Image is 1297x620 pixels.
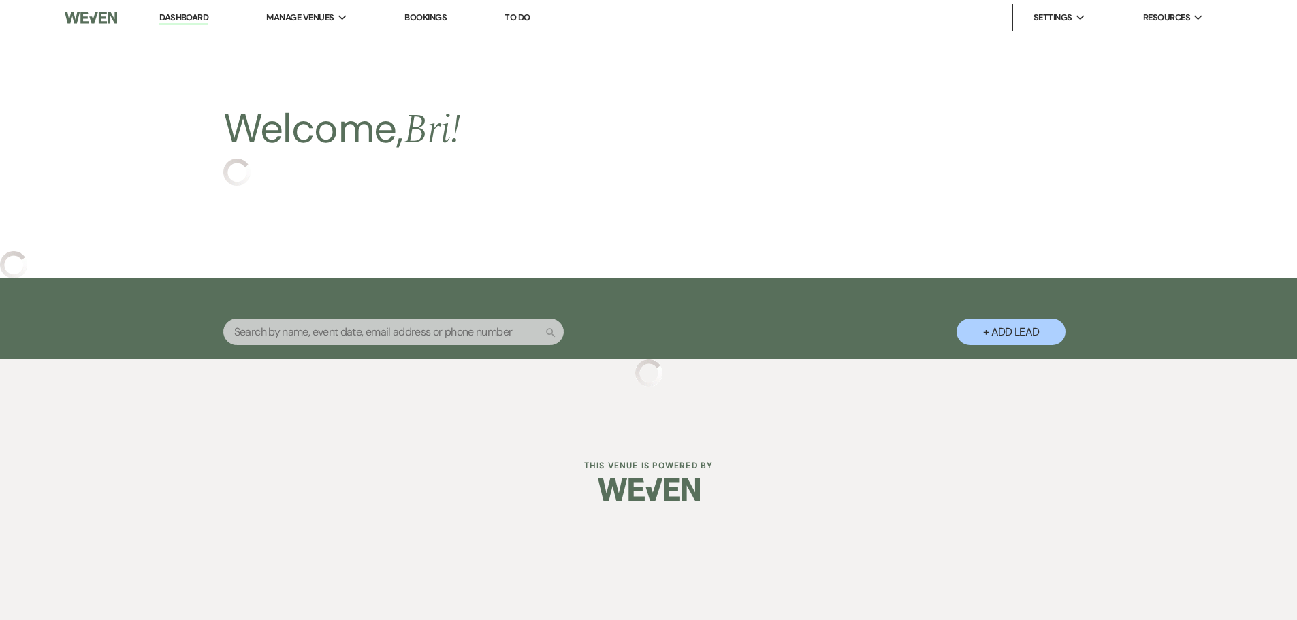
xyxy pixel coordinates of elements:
[223,319,564,345] input: Search by name, event date, email address or phone number
[505,12,530,23] a: To Do
[404,99,460,161] span: Bri !
[223,159,251,186] img: loading spinner
[1143,11,1190,25] span: Resources
[1034,11,1072,25] span: Settings
[957,319,1066,345] button: + Add Lead
[65,3,116,32] img: Weven Logo
[266,11,334,25] span: Manage Venues
[159,12,208,25] a: Dashboard
[223,100,460,159] h2: Welcome,
[635,359,662,387] img: loading spinner
[598,466,700,513] img: Weven Logo
[404,12,447,23] a: Bookings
